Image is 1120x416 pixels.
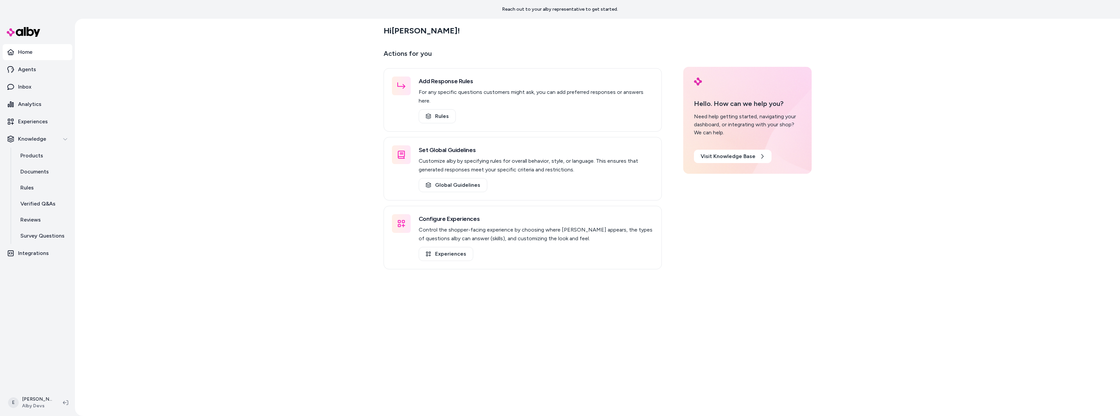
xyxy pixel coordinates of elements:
[14,148,72,164] a: Products
[18,118,48,126] p: Experiences
[3,96,72,112] a: Analytics
[22,396,52,403] p: [PERSON_NAME]
[384,48,662,64] p: Actions for you
[8,397,19,408] span: E
[3,245,72,261] a: Integrations
[419,214,653,224] h3: Configure Experiences
[694,113,801,137] div: Need help getting started, navigating your dashboard, or integrating with your shop? We can help.
[419,88,653,105] p: For any specific questions customers might ask, you can add preferred responses or answers here.
[419,247,473,261] a: Experiences
[3,79,72,95] a: Inbox
[694,78,702,86] img: alby Logo
[694,99,801,109] p: Hello. How can we help you?
[18,249,49,257] p: Integrations
[22,403,52,409] span: Alby Devs
[3,131,72,147] button: Knowledge
[419,77,653,86] h3: Add Response Rules
[18,65,36,74] p: Agents
[20,232,65,240] p: Survey Questions
[14,212,72,228] a: Reviews
[3,61,72,78] a: Agents
[14,196,72,212] a: Verified Q&As
[20,168,49,176] p: Documents
[3,44,72,60] a: Home
[14,228,72,244] a: Survey Questions
[694,150,772,163] a: Visit Knowledge Base
[384,26,460,36] h2: Hi [PERSON_NAME] !
[7,27,40,37] img: alby Logo
[18,135,46,143] p: Knowledge
[419,145,653,155] h3: Set Global Guidelines
[419,178,487,192] a: Global Guidelines
[419,109,456,123] a: Rules
[14,180,72,196] a: Rules
[14,164,72,180] a: Documents
[4,392,58,413] button: E[PERSON_NAME]Alby Devs
[419,226,653,243] p: Control the shopper-facing experience by choosing where [PERSON_NAME] appears, the types of quest...
[20,200,56,208] p: Verified Q&As
[18,48,32,56] p: Home
[18,100,41,108] p: Analytics
[20,152,43,160] p: Products
[502,6,618,13] p: Reach out to your alby representative to get started.
[18,83,31,91] p: Inbox
[419,157,653,174] p: Customize alby by specifying rules for overall behavior, style, or language. This ensures that ge...
[3,114,72,130] a: Experiences
[20,216,41,224] p: Reviews
[20,184,34,192] p: Rules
